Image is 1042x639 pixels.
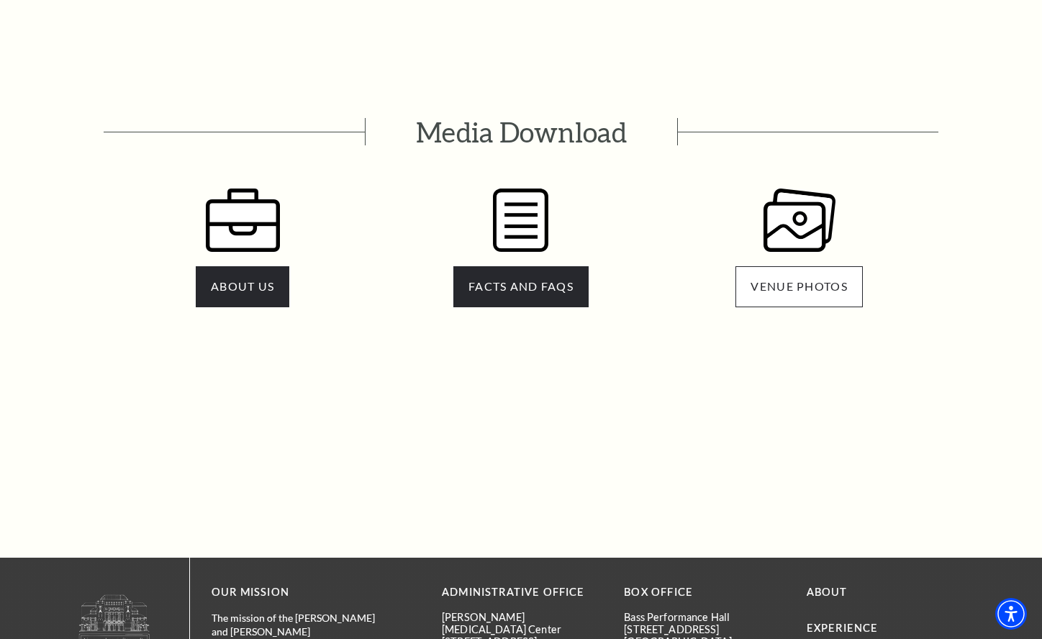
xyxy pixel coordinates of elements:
p: [PERSON_NAME][MEDICAL_DATA] Center [442,611,602,636]
img: VENUE PHOTOS [764,189,835,252]
p: BOX OFFICE [624,584,784,602]
span: FACTS AND FAQS [468,279,574,293]
a: About [807,586,848,598]
p: OUR MISSION [212,584,391,602]
span: VENUE PHOTOS [751,279,847,293]
p: Bass Performance Hall [624,611,784,623]
img: FACTS AND FAQS [493,189,548,252]
img: ABOUT US [206,189,280,252]
a: FACTS AND FAQS [453,266,589,307]
span: Media Download [365,118,678,145]
a: ABOUT US [196,266,289,307]
a: Experience [807,622,879,634]
div: Accessibility Menu [995,598,1027,630]
span: ABOUT US [211,279,274,293]
a: VENUE PHOTOS [735,266,862,307]
p: [STREET_ADDRESS] [624,623,784,635]
p: Administrative Office [442,584,602,602]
